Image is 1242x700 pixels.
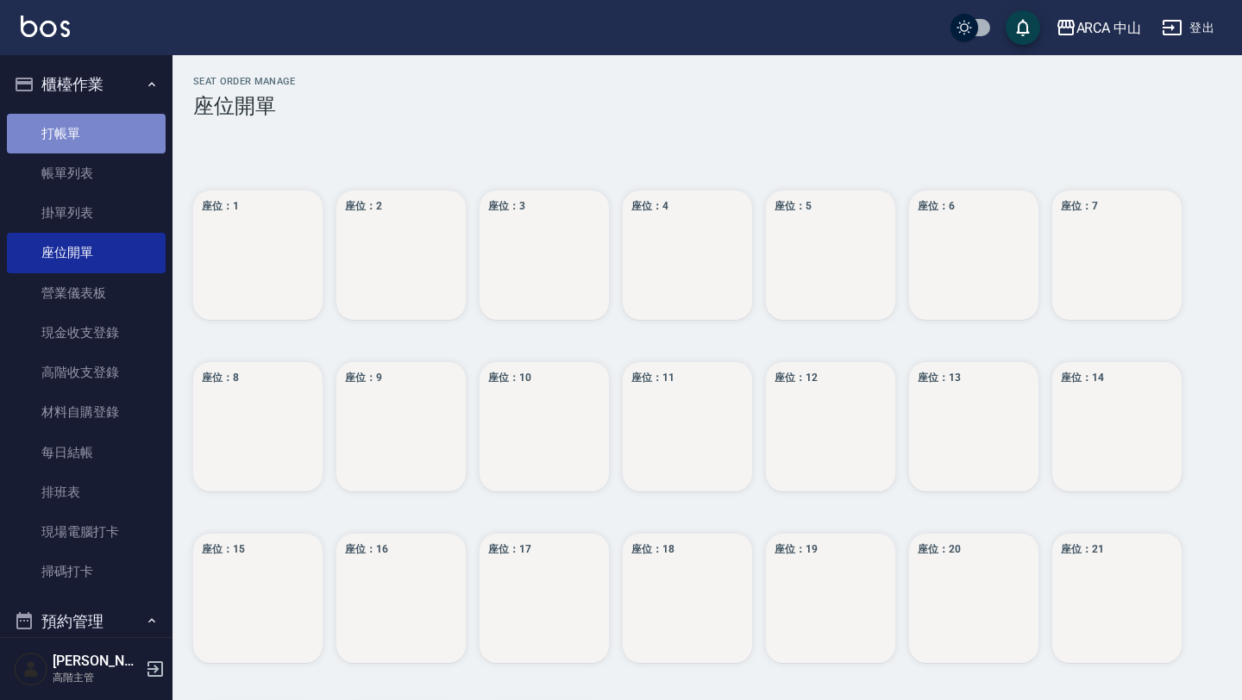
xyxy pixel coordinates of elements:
[631,542,674,557] h4: 座位： 18
[193,94,1221,118] h3: 座位開單
[918,542,961,557] h4: 座位： 20
[909,534,1038,663] div: 新增
[7,599,166,644] button: 預約管理
[193,534,323,663] div: 新增
[1061,371,1104,385] h4: 座位： 14
[345,199,382,214] h4: 座位： 2
[7,392,166,432] a: 材料自購登錄
[1052,534,1182,663] div: 新增
[1155,12,1221,44] button: 登出
[7,512,166,552] a: 現場電腦打卡
[480,362,609,491] div: 新增
[909,191,1038,320] div: 新增
[336,191,466,320] div: 新增
[53,670,141,685] p: 高階主管
[7,353,166,392] a: 高階收支登錄
[7,472,166,512] a: 排班表
[631,199,668,214] h4: 座位： 4
[488,199,525,214] h4: 座位： 3
[909,362,1038,491] div: 新增
[7,153,166,193] a: 帳單列表
[345,371,382,385] h4: 座位： 9
[14,652,48,686] img: Person
[7,193,166,233] a: 掛單列表
[21,16,70,37] img: Logo
[775,542,818,557] h4: 座位： 19
[631,371,674,385] h4: 座位： 11
[7,273,166,313] a: 營業儀表板
[7,233,166,272] a: 座位開單
[480,534,609,663] div: 新增
[1049,10,1149,46] button: ARCA 中山
[1061,542,1104,557] h4: 座位： 21
[1052,191,1182,320] div: 新增
[918,199,955,214] h4: 座位： 6
[1061,199,1098,214] h4: 座位： 7
[53,653,141,670] h5: [PERSON_NAME]
[7,552,166,591] a: 掃碼打卡
[1076,17,1142,39] div: ARCA 中山
[202,199,239,214] h4: 座位： 1
[193,362,323,491] div: 新增
[623,191,752,320] div: 新增
[7,313,166,353] a: 現金收支登錄
[345,542,388,557] h4: 座位： 16
[202,371,239,385] h4: 座位： 8
[336,534,466,663] div: 新增
[7,433,166,472] a: 每日結帳
[7,62,166,107] button: 櫃檯作業
[775,199,812,214] h4: 座位： 5
[918,371,961,385] h4: 座位： 13
[766,191,895,320] div: 新增
[193,76,1221,87] h2: SEAT ORDER MANAGE
[336,362,466,491] div: 新增
[623,534,752,663] div: 新增
[1006,10,1040,45] button: save
[1052,362,1182,491] div: 新增
[766,362,895,491] div: 新增
[766,534,895,663] div: 新增
[480,191,609,320] div: 新增
[623,362,752,491] div: 新增
[488,542,531,557] h4: 座位： 17
[488,371,531,385] h4: 座位： 10
[193,191,323,320] div: 新增
[202,542,245,557] h4: 座位： 15
[7,114,166,153] a: 打帳單
[775,371,818,385] h4: 座位： 12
